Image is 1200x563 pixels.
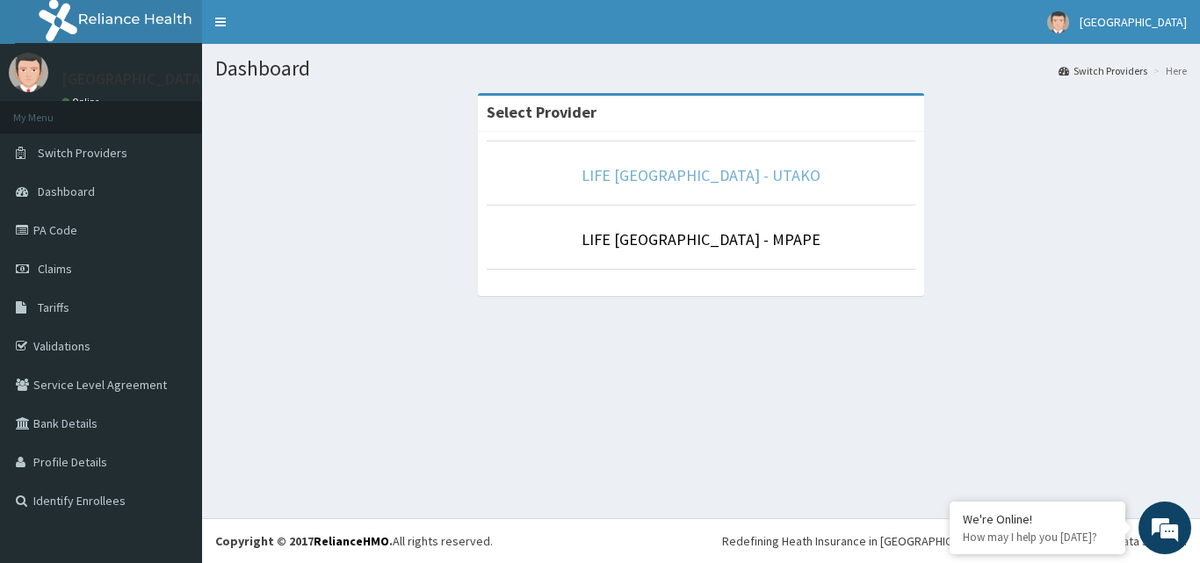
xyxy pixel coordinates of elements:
li: Here [1149,63,1187,78]
span: Dashboard [38,184,95,199]
strong: Select Provider [487,102,596,122]
span: Switch Providers [38,145,127,161]
h1: Dashboard [215,57,1187,80]
a: Switch Providers [1059,63,1147,78]
p: How may I help you today? [963,530,1112,545]
footer: All rights reserved. [202,518,1200,563]
a: Online [61,96,104,108]
a: LIFE [GEOGRAPHIC_DATA] - MPAPE [582,229,820,249]
img: d_794563401_company_1708531726252_794563401 [33,88,71,132]
span: [GEOGRAPHIC_DATA] [1080,14,1187,30]
span: Claims [38,261,72,277]
a: LIFE [GEOGRAPHIC_DATA] - UTAKO [582,165,820,185]
span: Tariffs [38,300,69,315]
strong: Copyright © 2017 . [215,533,393,549]
p: [GEOGRAPHIC_DATA] [61,71,206,87]
img: User Image [9,53,48,92]
div: Minimize live chat window [288,9,330,51]
span: We're online! [102,170,242,347]
div: Redefining Heath Insurance in [GEOGRAPHIC_DATA] using Telemedicine and Data Science! [722,532,1187,550]
div: Chat with us now [91,98,295,121]
img: User Image [1047,11,1069,33]
div: We're Online! [963,511,1112,527]
a: RelianceHMO [314,533,389,549]
textarea: Type your message and hit 'Enter' [9,376,335,437]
